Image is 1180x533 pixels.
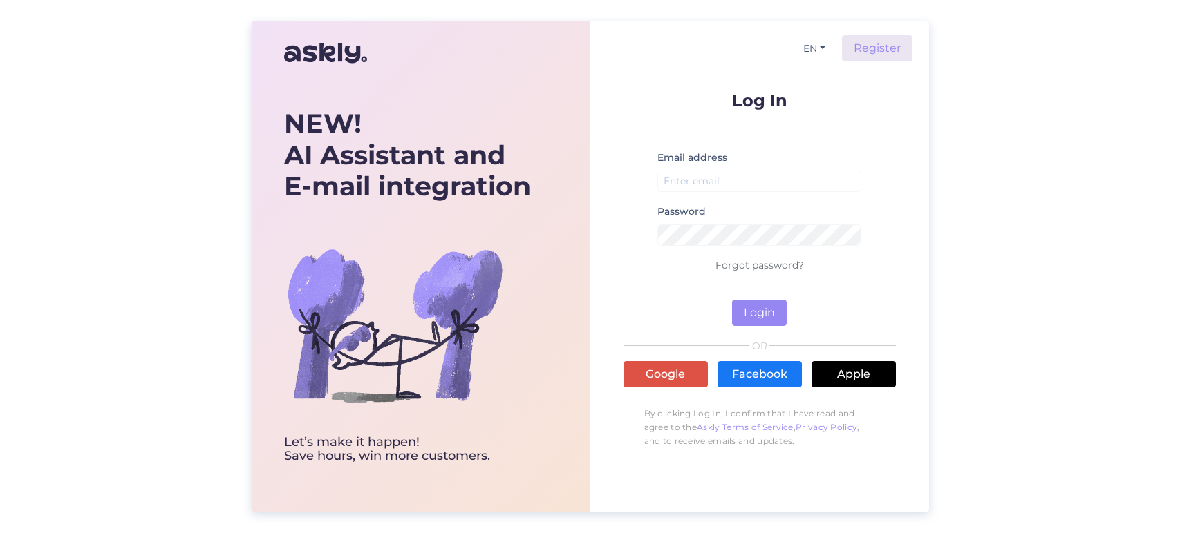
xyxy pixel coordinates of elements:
[624,400,896,455] p: By clicking Log In, I confirm that I have read and agree to the , , and to receive emails and upd...
[749,341,769,351] span: OR
[284,108,531,202] div: AI Assistant and E-mail integration
[624,361,708,387] a: Google
[842,35,912,61] a: Register
[284,107,362,139] b: NEW!
[657,151,727,165] label: Email address
[657,171,862,192] input: Enter email
[812,361,896,387] a: Apple
[697,422,794,432] a: Askly Terms of Service
[718,361,802,387] a: Facebook
[796,422,857,432] a: Privacy Policy
[732,300,787,326] button: Login
[624,92,896,109] p: Log In
[284,436,531,463] div: Let’s make it happen! Save hours, win more customers.
[798,39,831,59] button: EN
[657,204,706,219] label: Password
[284,37,367,70] img: Askly
[715,259,804,271] a: Forgot password?
[284,215,505,436] img: bg-askly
